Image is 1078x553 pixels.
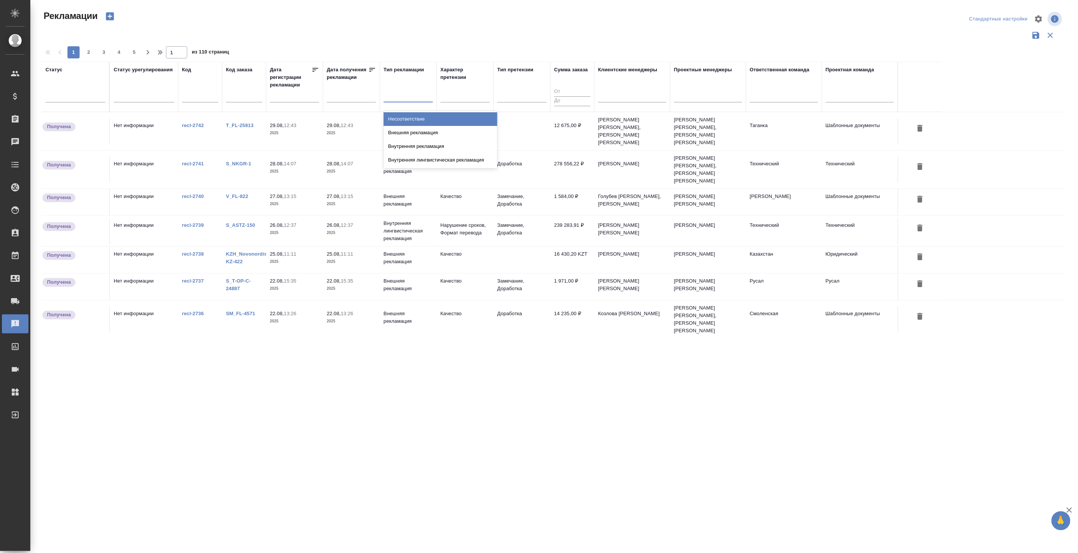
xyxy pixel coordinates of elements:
[437,306,494,333] td: Качество
[270,129,319,137] p: 2025
[341,278,353,284] p: 15:35
[670,300,746,338] td: [PERSON_NAME] [PERSON_NAME], [PERSON_NAME] [PERSON_NAME]
[822,273,898,300] td: Русал
[746,218,822,244] td: Технический
[341,161,353,167] p: 14:07
[47,251,71,259] p: Получена
[674,66,732,74] div: Проектные менеджеры
[327,285,376,292] p: 2025
[554,96,591,106] input: До
[327,311,341,316] p: 22.08,
[45,66,63,74] div: Статус
[670,247,746,273] td: [PERSON_NAME]
[750,66,809,74] div: Ответственная команда
[746,118,822,145] td: Таганка
[380,247,437,273] td: Внешняя рекламация
[437,273,494,300] td: Качество
[594,273,670,300] td: [PERSON_NAME] [PERSON_NAME]
[226,222,255,228] a: S_ASTZ-150
[110,306,178,333] td: Нет информации
[284,161,296,167] p: 14:07
[1029,28,1043,42] button: Сохранить фильтры
[598,66,657,74] div: Клиентские менеджеры
[270,278,284,284] p: 22.08,
[826,66,874,74] div: Проектная команда
[270,123,284,128] p: 29.08,
[594,189,670,215] td: Голубев [PERSON_NAME], [PERSON_NAME]
[327,66,368,81] div: Дата получения рекламации
[384,66,424,74] div: Тип рекламации
[128,46,140,58] button: 5
[1048,12,1064,26] span: Посмотреть информацию
[1051,511,1070,530] button: 🙏
[270,258,319,266] p: 2025
[327,222,341,228] p: 26.08,
[226,161,251,167] a: S_NKGR-1
[270,66,312,89] div: Дата регистрации рекламации
[270,311,284,316] p: 22.08,
[327,161,341,167] p: 28.08,
[494,189,550,215] td: Замечание, Доработка
[284,278,296,284] p: 15:35
[670,112,746,150] td: [PERSON_NAME] [PERSON_NAME], [PERSON_NAME] [PERSON_NAME]
[554,87,591,97] input: От
[113,49,125,56] span: 4
[550,273,594,300] td: 1 971,00 ₽
[550,189,594,215] td: 1 584,00 ₽
[380,156,437,183] td: Внешняя рекламация
[550,306,594,333] td: 14 235,00 ₽
[594,306,670,333] td: Козлова [PERSON_NAME]
[341,251,353,257] p: 11:11
[98,49,110,56] span: 3
[270,168,319,175] p: 2025
[284,123,296,128] p: 12:43
[270,285,319,292] p: 2025
[822,189,898,215] td: Шаблонные документы
[913,160,926,174] button: Удалить
[384,153,497,167] div: Внутренняя лингвистическая рекламация
[913,122,926,136] button: Удалить
[110,118,178,145] td: Нет информации
[380,216,437,246] td: Внутренняя лингвистическая рекламация
[110,156,178,183] td: Нет информации
[380,118,437,145] td: Внешняя рекламация
[47,311,71,319] p: Получена
[114,66,173,74] div: Статус урегулирования
[594,156,670,183] td: [PERSON_NAME]
[182,161,204,167] a: recl-2741
[822,306,898,333] td: Шаблонные документы
[822,247,898,273] td: Юридический
[1029,10,1048,28] span: Настроить таблицу
[437,189,494,215] td: Качество
[270,251,284,257] p: 25.08,
[182,222,204,228] a: recl-2739
[494,306,550,333] td: Доработка
[226,193,248,199] a: V_FL-822
[284,251,296,257] p: 11:11
[270,161,284,167] p: 28.08,
[380,189,437,215] td: Внешняя рекламация
[226,251,271,264] a: KZH_Novonordisk-KZ-422
[182,251,204,257] a: recl-2738
[380,273,437,300] td: Внешняя рекламация
[550,247,594,273] td: 16 430,20 KZT
[98,46,110,58] button: 3
[670,218,746,244] td: [PERSON_NAME]
[110,218,178,244] td: Нет информации
[327,317,376,325] p: 2025
[746,156,822,183] td: Технический
[327,258,376,266] p: 2025
[128,49,140,56] span: 5
[822,218,898,244] td: Технический
[341,222,353,228] p: 12:37
[670,273,746,300] td: [PERSON_NAME] [PERSON_NAME]
[497,66,533,74] div: Тип претензии
[550,118,594,145] td: 12 675,00 ₽
[47,194,71,201] p: Получена
[182,123,204,128] a: recl-2742
[182,193,204,199] a: recl-2740
[494,273,550,300] td: Замечание, Доработка
[83,49,95,56] span: 2
[110,189,178,215] td: Нет информации
[384,112,497,126] div: Несоответствие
